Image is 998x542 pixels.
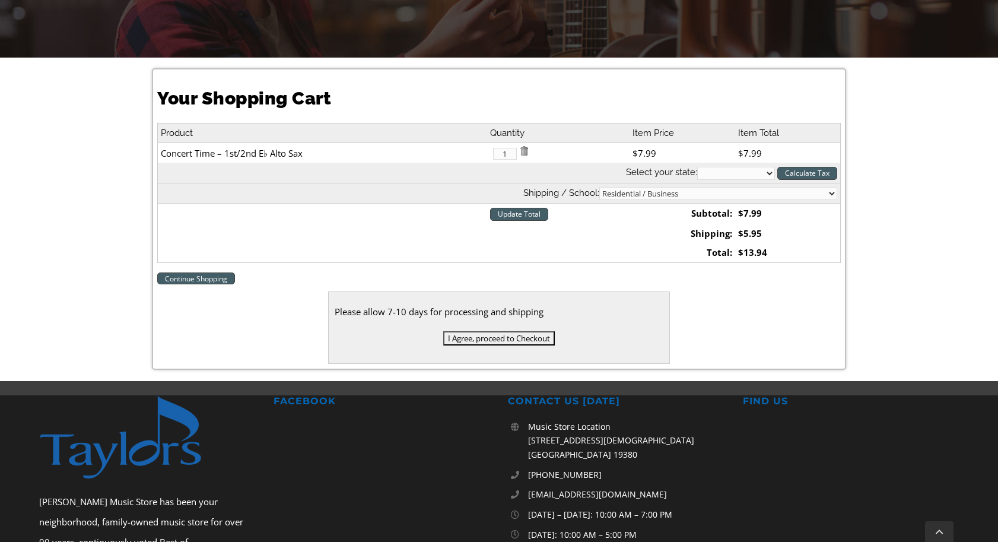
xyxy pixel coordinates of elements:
[158,143,487,163] td: Concert Time – 1st/2nd E♭ Alto Sax
[490,208,548,221] input: Update Total
[735,203,840,223] td: $7.99
[528,489,667,500] span: [EMAIL_ADDRESS][DOMAIN_NAME]
[697,167,775,180] select: State billing address
[158,163,840,183] th: Select your state:
[528,487,724,502] a: [EMAIL_ADDRESS][DOMAIN_NAME]
[487,123,630,143] th: Quantity
[39,395,226,480] img: footer-logo
[528,420,724,462] p: Music Store Location [STREET_ADDRESS][DEMOGRAPHIC_DATA] [GEOGRAPHIC_DATA] 19380
[777,167,837,180] input: Calculate Tax
[528,468,724,482] a: [PHONE_NUMBER]
[519,147,529,159] a: Remove item from cart
[335,304,663,319] div: Please allow 7-10 days for processing and shipping
[630,243,735,262] td: Total:
[735,143,840,163] td: $7.99
[735,123,840,143] th: Item Total
[735,224,840,243] td: $5.95
[630,143,735,163] td: $7.99
[519,146,529,156] img: Remove Item
[443,331,555,346] input: I Agree, proceed to Checkout
[528,528,724,542] p: [DATE]: 10:00 AM – 5:00 PM
[528,508,724,522] p: [DATE] – [DATE]: 10:00 AM – 7:00 PM
[157,272,235,284] a: Continue Shopping
[630,203,735,223] td: Subtotal:
[630,123,735,143] th: Item Price
[508,395,724,408] h2: CONTACT US [DATE]
[157,86,840,111] h1: Your Shopping Cart
[274,395,490,408] h2: FACEBOOK
[630,224,735,243] td: Shipping:
[743,395,959,408] h2: FIND US
[735,243,840,262] td: $13.94
[158,123,487,143] th: Product
[158,183,840,203] th: Shipping / School:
